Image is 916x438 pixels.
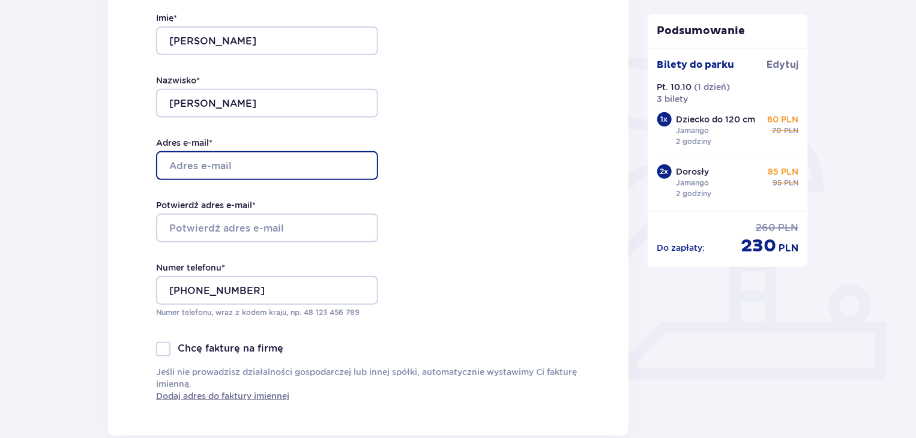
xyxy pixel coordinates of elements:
label: Potwierdź adres e-mail * [156,199,256,211]
span: 95 [773,178,782,188]
span: PLN [784,178,798,188]
p: Dorosły [676,166,710,178]
input: Numer telefonu [156,276,378,305]
span: Edytuj [767,58,798,71]
label: Nazwisko * [156,74,200,86]
p: Jeśli nie prowadzisz działalności gospodarczej lub innej spółki, automatycznie wystawimy Ci faktu... [156,366,580,402]
p: Jamango [676,178,710,188]
p: 2 godziny [676,136,712,147]
p: 60 PLN [767,113,798,125]
span: 230 [741,235,776,257]
p: 85 PLN [768,166,798,178]
input: Adres e-mail [156,151,378,180]
p: Chcę fakturę na firmę [178,342,283,355]
span: 260 [756,221,776,235]
p: Jamango [676,125,710,136]
span: PLN [779,242,798,255]
input: Imię [156,26,378,55]
p: Do zapłaty : [657,242,705,254]
p: 3 bilety [657,93,689,105]
a: Dodaj adres do faktury imiennej [156,390,289,402]
label: Numer telefonu * [156,262,225,274]
div: 2 x [657,164,672,179]
label: Adres e-mail * [156,137,212,149]
p: Bilety do parku [657,58,735,71]
span: PLN [778,221,798,235]
span: 70 [772,125,782,136]
p: Dziecko do 120 cm [676,113,756,125]
p: 2 godziny [676,188,712,199]
p: ( 1 dzień ) [695,81,731,93]
span: PLN [784,125,798,136]
p: Podsumowanie [648,24,809,38]
p: Pt. 10.10 [657,81,692,93]
input: Potwierdź adres e-mail [156,214,378,242]
label: Imię * [156,12,177,24]
p: Numer telefonu, wraz z kodem kraju, np. 48 ​123 ​456 ​789 [156,307,378,318]
input: Nazwisko [156,89,378,118]
div: 1 x [657,112,672,127]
